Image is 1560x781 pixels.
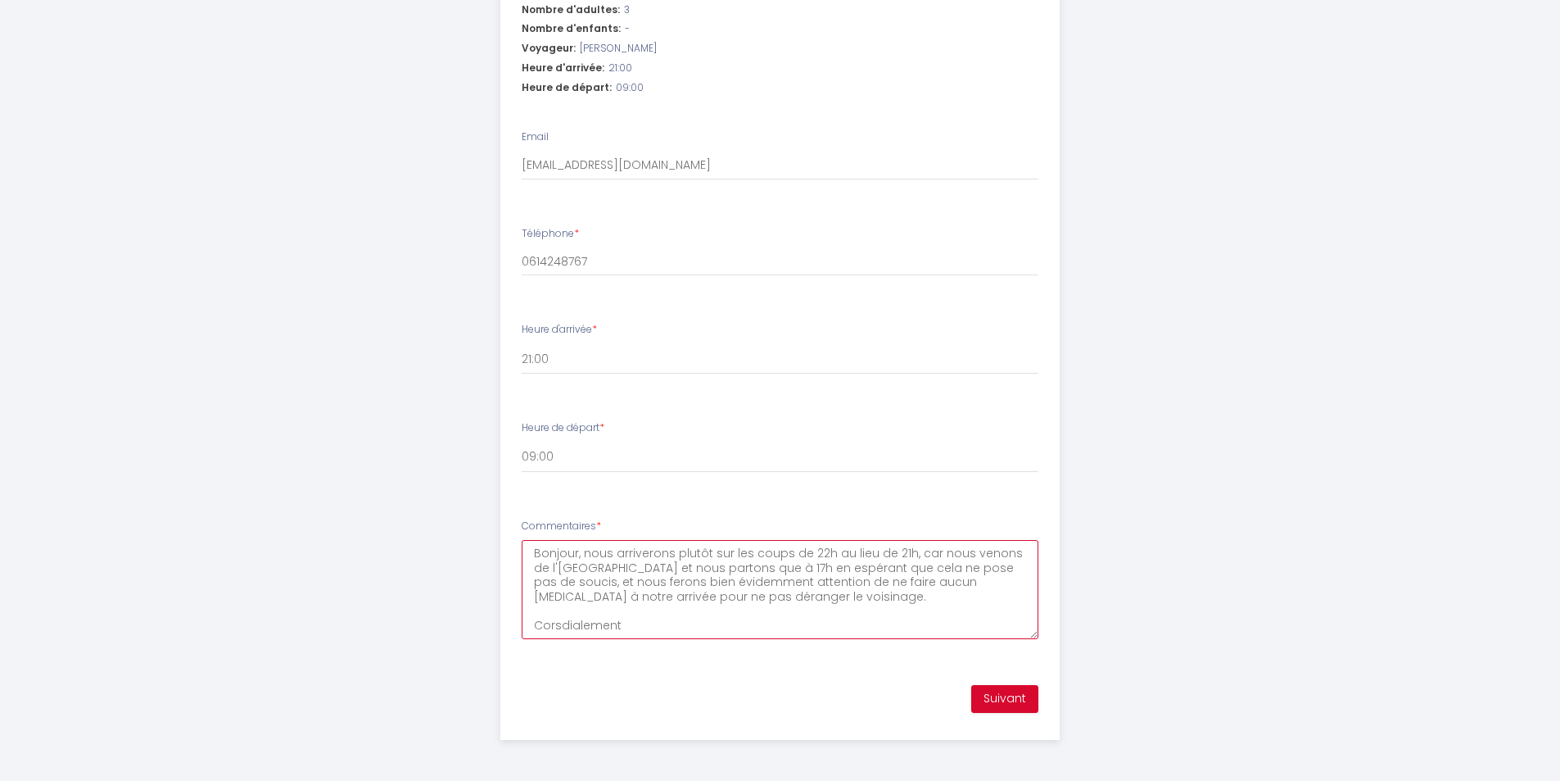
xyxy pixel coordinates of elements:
span: 09:00 [616,80,644,96]
button: Suivant [971,685,1038,713]
span: Voyageur: [522,41,576,57]
span: 21:00 [608,61,632,76]
span: Nombre d'enfants: [522,21,621,37]
span: Heure d'arrivée: [522,61,604,76]
label: Heure d'arrivée [522,322,597,338]
span: Nombre d'adultes: [522,2,620,18]
span: [PERSON_NAME] [580,41,657,57]
label: Commentaires [522,519,601,534]
label: Téléphone [522,226,579,242]
label: Email [522,129,549,145]
label: Heure de départ [522,420,604,436]
span: Heure de départ: [522,80,612,96]
span: 3 [624,2,630,18]
span: - [625,21,630,37]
